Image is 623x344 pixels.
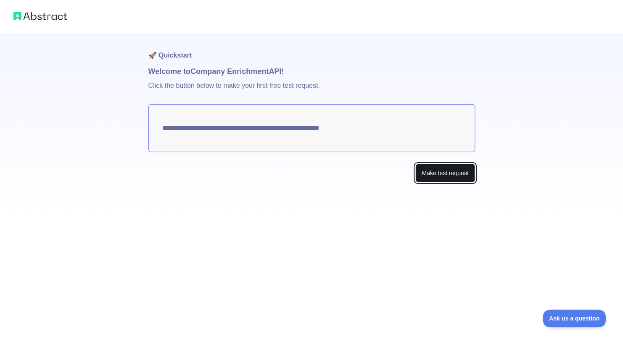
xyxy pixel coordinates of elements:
iframe: Toggle Customer Support [543,310,606,327]
h1: 🚀 Quickstart [148,34,475,66]
button: Make test request [415,164,475,183]
img: Abstract logo [13,10,67,22]
p: Click the button below to make your first free test request. [148,77,475,104]
h1: Welcome to Company Enrichment API! [148,66,475,77]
